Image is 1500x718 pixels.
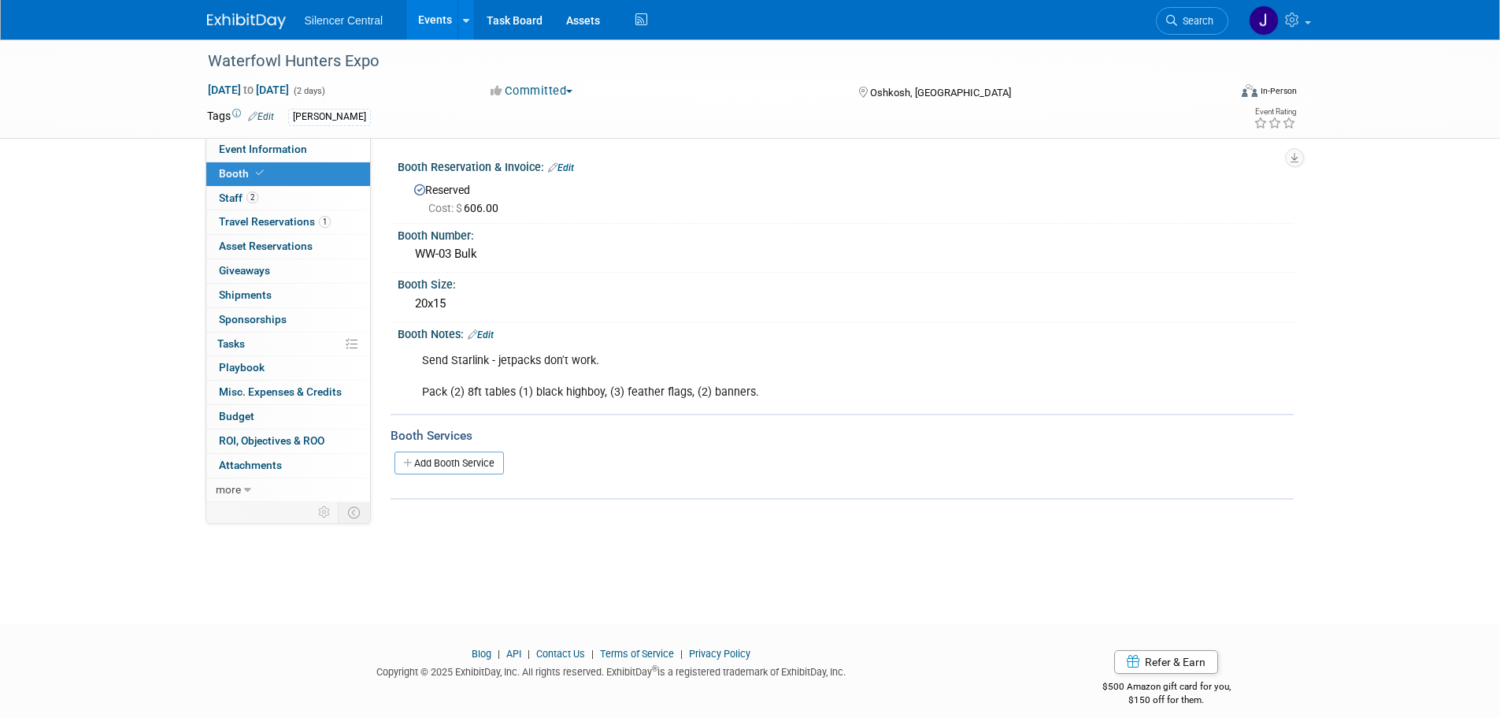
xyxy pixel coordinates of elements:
a: Staff2 [206,187,370,210]
span: Event Information [219,143,307,155]
span: Search [1177,15,1213,27]
a: Privacy Policy [689,648,750,660]
a: Edit [248,111,274,122]
span: Budget [219,410,254,422]
div: $500 Amazon gift card for you, [1039,670,1294,706]
td: Personalize Event Tab Strip [311,502,339,523]
span: Cost: $ [428,202,464,214]
div: Booth Reservation & Invoice: [398,155,1294,176]
a: Add Booth Service [394,452,504,474]
td: Toggle Event Tabs [338,502,370,523]
span: Tasks [217,337,245,350]
sup: ® [652,664,657,673]
a: Booth [206,162,370,186]
a: API [506,648,521,660]
span: 1 [319,216,331,228]
button: Committed [485,83,579,99]
span: more [216,483,241,496]
div: Copyright © 2025 ExhibitDay, Inc. All rights reserved. ExhibitDay is a registered trademark of Ex... [207,661,1017,679]
div: Waterfowl Hunters Expo [202,47,1205,76]
div: Booth Size: [398,273,1294,292]
span: Shipments [219,288,272,301]
img: ExhibitDay [207,13,286,29]
span: | [524,648,534,660]
span: Playbook [219,361,265,374]
div: 20x15 [409,292,1282,316]
a: Contact Us [536,648,585,660]
a: Shipments [206,284,370,307]
span: ROI, Objectives & ROO [219,434,324,447]
div: Reserved [409,178,1282,216]
a: Terms of Service [600,648,674,660]
div: In-Person [1260,85,1297,97]
span: Asset Reservations [219,240,313,252]
span: Travel Reservations [219,215,331,228]
a: Blog [472,648,491,660]
span: [DATE] [DATE] [207,83,290,97]
img: Format-Inperson.png [1242,84,1257,97]
span: Attachments [219,459,282,471]
div: Send Starlink - jetpacks don't work. Pack (2) 8ft tables (1) black highboy, (3) feather flags, (2... [411,345,1120,408]
span: (2 days) [292,86,325,96]
div: Event Format [1135,82,1298,106]
div: Booth Notes: [398,322,1294,343]
a: Edit [548,162,574,173]
div: Booth Number: [398,224,1294,244]
a: Refer & Earn [1114,650,1218,674]
div: Booth Services [391,427,1294,445]
a: Sponsorships [206,308,370,332]
div: $150 off for them. [1039,694,1294,707]
div: WW-03 Bulk [409,242,1282,266]
span: Silencer Central [305,14,383,27]
div: [PERSON_NAME] [288,109,371,125]
span: | [494,648,504,660]
a: Asset Reservations [206,235,370,259]
a: Giveaways [206,259,370,283]
span: Oshkosh, [GEOGRAPHIC_DATA] [870,87,1011,99]
span: Sponsorships [219,313,287,326]
a: Edit [468,329,494,340]
a: Tasks [206,333,370,356]
a: Misc. Expenses & Credits [206,381,370,404]
i: Booth reservation complete [256,169,264,177]
span: Misc. Expenses & Credits [219,385,342,398]
a: Attachments [206,454,370,478]
a: ROI, Objectives & ROO [206,430,370,453]
td: Tags [207,108,274,126]
span: 2 [246,192,258,203]
span: Giveaways [219,264,270,277]
span: | [587,648,598,660]
span: Booth [219,167,267,180]
a: Event Information [206,138,370,162]
a: Travel Reservations1 [206,210,370,234]
span: | [676,648,687,660]
span: 606.00 [428,202,505,214]
a: Budget [206,405,370,429]
a: more [206,478,370,502]
img: Jessica Crawford [1249,6,1279,35]
a: Search [1156,7,1228,35]
span: Staff [219,192,258,204]
span: to [241,84,256,96]
div: Event Rating [1254,108,1296,116]
a: Playbook [206,356,370,380]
